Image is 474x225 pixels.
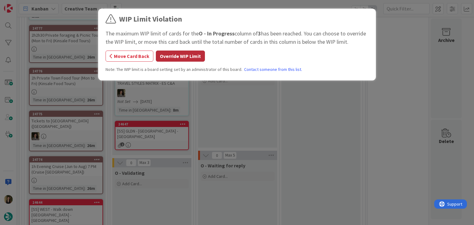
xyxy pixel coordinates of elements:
[106,66,368,73] div: Note: The WIP limit is a board setting set by an administrator of this board.
[119,14,182,25] div: WIP Limit Violation
[156,51,205,62] button: Override WIP Limit
[258,30,261,37] b: 3
[106,29,368,46] div: The maximum WIP limit of cards for the column of has been reached. You can choose to override the...
[199,30,235,37] b: O - In Progress
[13,1,28,8] span: Support
[106,51,153,62] button: Move Card Back
[244,66,302,73] a: Contact someone from this list.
